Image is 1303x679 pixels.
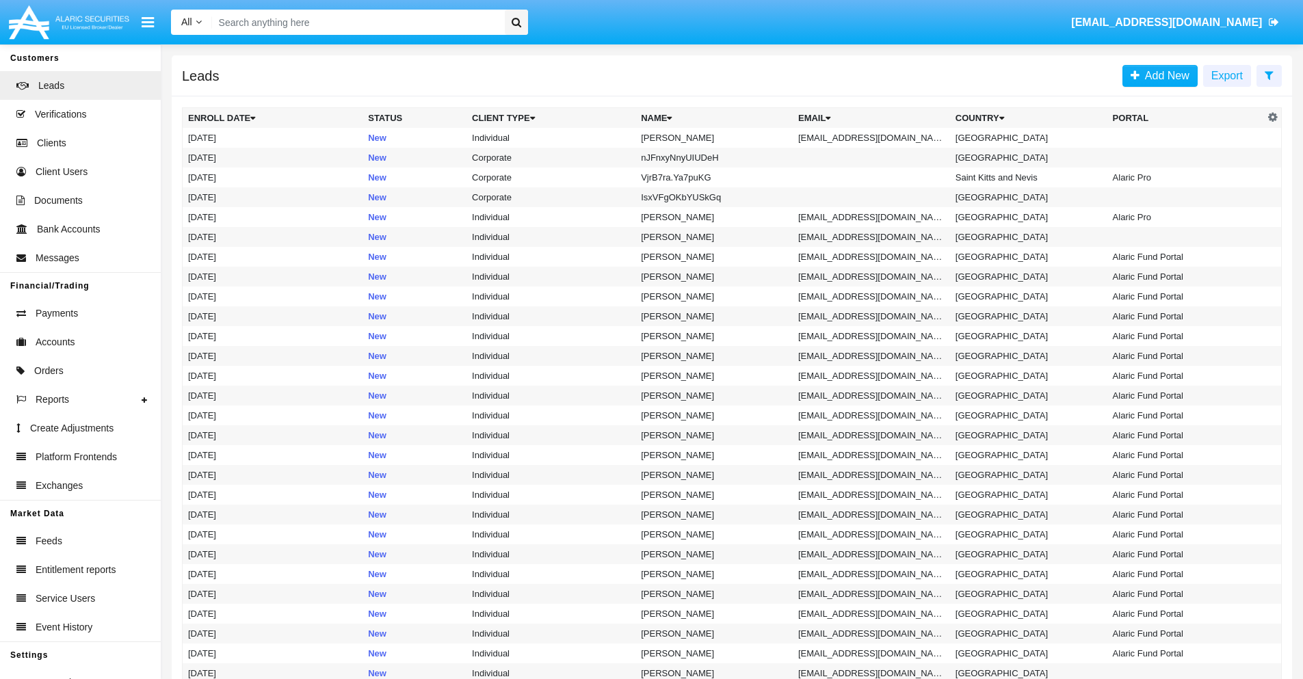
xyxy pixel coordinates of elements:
td: Individual [466,207,635,227]
td: [EMAIL_ADDRESS][DOMAIN_NAME] [793,425,950,445]
td: Alaric Fund Portal [1107,287,1265,306]
td: [GEOGRAPHIC_DATA] [950,405,1107,425]
td: Alaric Fund Portal [1107,505,1265,524]
span: Export [1211,70,1243,81]
td: [GEOGRAPHIC_DATA] [950,207,1107,227]
td: [DATE] [183,207,363,227]
span: Event History [36,620,92,635]
td: [PERSON_NAME] [635,445,793,465]
td: New [363,445,466,465]
td: [EMAIL_ADDRESS][DOMAIN_NAME] [793,524,950,544]
td: New [363,405,466,425]
td: [GEOGRAPHIC_DATA] [950,624,1107,643]
td: [GEOGRAPHIC_DATA] [950,227,1107,247]
td: Individual [466,524,635,544]
td: [EMAIL_ADDRESS][DOMAIN_NAME] [793,505,950,524]
td: [GEOGRAPHIC_DATA] [950,267,1107,287]
td: Individual [466,604,635,624]
td: Individual [466,247,635,267]
td: New [363,485,466,505]
a: All [171,15,212,29]
td: [DATE] [183,267,363,287]
span: Exchanges [36,479,83,493]
td: New [363,425,466,445]
td: [DATE] [183,227,363,247]
td: [PERSON_NAME] [635,346,793,366]
td: [EMAIL_ADDRESS][DOMAIN_NAME] [793,207,950,227]
td: [EMAIL_ADDRESS][DOMAIN_NAME] [793,287,950,306]
h5: Leads [182,70,220,81]
td: [PERSON_NAME] [635,564,793,584]
th: Country [950,108,1107,129]
td: [PERSON_NAME] [635,505,793,524]
td: [DATE] [183,148,363,168]
td: [DATE] [183,445,363,465]
span: Platform Frontends [36,450,117,464]
td: New [363,326,466,346]
td: [GEOGRAPHIC_DATA] [950,366,1107,386]
td: [EMAIL_ADDRESS][DOMAIN_NAME] [793,306,950,326]
td: [GEOGRAPHIC_DATA] [950,643,1107,663]
td: [DATE] [183,485,363,505]
td: Saint Kitts and Nevis [950,168,1107,187]
td: Alaric Fund Portal [1107,643,1265,663]
td: Individual [466,326,635,346]
td: [GEOGRAPHIC_DATA] [950,425,1107,445]
td: New [363,643,466,663]
td: Individual [466,624,635,643]
td: [GEOGRAPHIC_DATA] [950,148,1107,168]
td: Individual [466,584,635,604]
td: [DATE] [183,187,363,207]
td: [GEOGRAPHIC_DATA] [950,187,1107,207]
img: Logo image [7,2,131,42]
td: [GEOGRAPHIC_DATA] [950,287,1107,306]
td: [DATE] [183,326,363,346]
td: New [363,584,466,604]
td: [EMAIL_ADDRESS][DOMAIN_NAME] [793,128,950,148]
td: [EMAIL_ADDRESS][DOMAIN_NAME] [793,445,950,465]
td: VjrB7ra.Ya7puKG [635,168,793,187]
span: Add New [1140,70,1189,81]
span: All [181,16,192,27]
td: [PERSON_NAME] [635,485,793,505]
td: New [363,207,466,227]
td: [DATE] [183,505,363,524]
span: Create Adjustments [30,421,114,436]
td: [PERSON_NAME] [635,465,793,485]
td: [DATE] [183,247,363,267]
td: [DATE] [183,564,363,584]
td: [GEOGRAPHIC_DATA] [950,386,1107,405]
td: Individual [466,386,635,405]
span: Payments [36,306,78,321]
td: [DATE] [183,168,363,187]
a: [EMAIL_ADDRESS][DOMAIN_NAME] [1065,3,1286,42]
td: Individual [466,366,635,386]
td: [PERSON_NAME] [635,643,793,663]
td: New [363,346,466,366]
td: [EMAIL_ADDRESS][DOMAIN_NAME] [793,485,950,505]
span: Accounts [36,335,75,349]
td: [DATE] [183,346,363,366]
span: Reports [36,392,69,407]
td: New [363,505,466,524]
td: IsxVFgOKbYUSkGq [635,187,793,207]
td: Alaric Fund Portal [1107,247,1265,267]
span: Messages [36,251,79,265]
td: Alaric Fund Portal [1107,465,1265,485]
th: Client Type [466,108,635,129]
td: Individual [466,445,635,465]
td: Alaric Fund Portal [1107,524,1265,544]
td: [GEOGRAPHIC_DATA] [950,346,1107,366]
td: Individual [466,544,635,564]
td: Alaric Fund Portal [1107,584,1265,604]
td: [GEOGRAPHIC_DATA] [950,247,1107,267]
td: [EMAIL_ADDRESS][DOMAIN_NAME] [793,604,950,624]
span: Client Users [36,165,88,179]
td: New [363,544,466,564]
td: Individual [466,505,635,524]
td: New [363,524,466,544]
td: [PERSON_NAME] [635,584,793,604]
td: New [363,168,466,187]
td: New [363,306,466,326]
td: [DATE] [183,306,363,326]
